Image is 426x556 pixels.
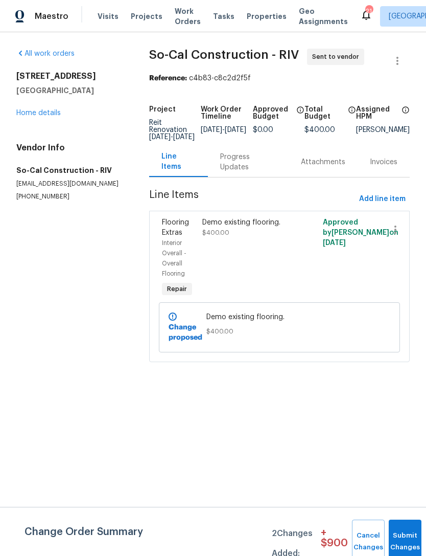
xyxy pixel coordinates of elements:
[149,49,299,61] span: So-Cal Construction - RIV
[149,134,195,141] span: -
[356,126,410,134] div: [PERSON_NAME]
[201,126,246,134] span: -
[359,193,406,206] span: Add line item
[161,151,196,172] div: Line Items
[304,106,345,120] h5: Total Budget
[206,312,352,322] span: Demo existing flooring.
[149,73,410,83] div: c4b83-c8c2d2f5f
[16,50,75,57] a: All work orders
[175,6,201,27] span: Work Orders
[98,11,119,21] span: Visits
[162,240,186,277] span: Interior Overall - Overall Flooring
[213,13,234,20] span: Tasks
[323,219,398,247] span: Approved by [PERSON_NAME] on
[149,75,187,82] b: Reference:
[35,11,68,21] span: Maestro
[323,239,346,247] span: [DATE]
[16,192,125,201] p: [PHONE_NUMBER]
[162,219,189,236] span: Flooring Extras
[225,126,246,134] span: [DATE]
[202,217,297,228] div: Demo existing flooring.
[401,106,410,126] span: The hpm assigned to this work order.
[163,284,191,294] span: Repair
[173,134,195,141] span: [DATE]
[16,109,61,117] a: Home details
[16,143,125,153] h4: Vendor Info
[16,180,125,188] p: [EMAIL_ADDRESS][DOMAIN_NAME]
[312,52,363,62] span: Sent to vendor
[202,230,229,236] span: $400.00
[16,85,125,96] h5: [GEOGRAPHIC_DATA]
[149,119,195,141] span: Reit Renovation
[169,324,202,341] b: Change proposed
[348,106,356,126] span: The total cost of line items that have been proposed by Opendoor. This sum includes line items th...
[16,71,125,81] h2: [STREET_ADDRESS]
[370,157,397,167] div: Invoices
[220,152,276,172] div: Progress Updates
[149,134,171,141] span: [DATE]
[355,190,410,209] button: Add line item
[201,126,222,134] span: [DATE]
[253,106,293,120] h5: Approved Budget
[131,11,162,21] span: Projects
[149,106,176,113] h5: Project
[16,165,125,175] h5: So-Cal Construction - RIV
[201,106,252,120] h5: Work Order Timeline
[247,11,287,21] span: Properties
[296,106,304,126] span: The total cost of line items that have been approved by both Opendoor and the Trade Partner. This...
[149,190,355,209] span: Line Items
[356,106,398,120] h5: Assigned HPM
[365,6,372,16] div: 21
[304,126,335,134] span: $400.00
[253,126,273,134] span: $0.00
[206,326,352,337] span: $400.00
[301,157,345,167] div: Attachments
[299,6,348,27] span: Geo Assignments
